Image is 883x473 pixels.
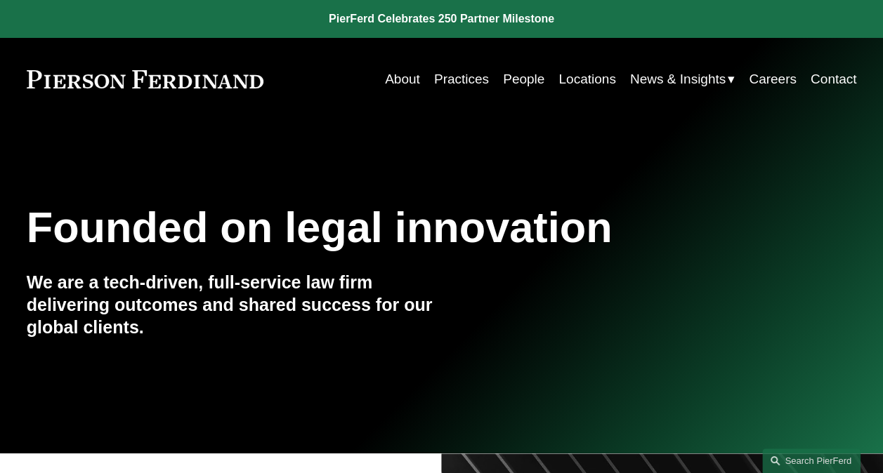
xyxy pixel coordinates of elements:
a: Practices [434,66,489,93]
h1: Founded on legal innovation [27,203,719,252]
h4: We are a tech-driven, full-service law firm delivering outcomes and shared success for our global... [27,272,442,338]
a: folder dropdown [630,66,735,93]
a: Search this site [762,448,861,473]
a: People [503,66,544,93]
a: Locations [558,66,615,93]
a: About [385,66,420,93]
span: News & Insights [630,67,726,91]
a: Contact [811,66,856,93]
a: Careers [749,66,797,93]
